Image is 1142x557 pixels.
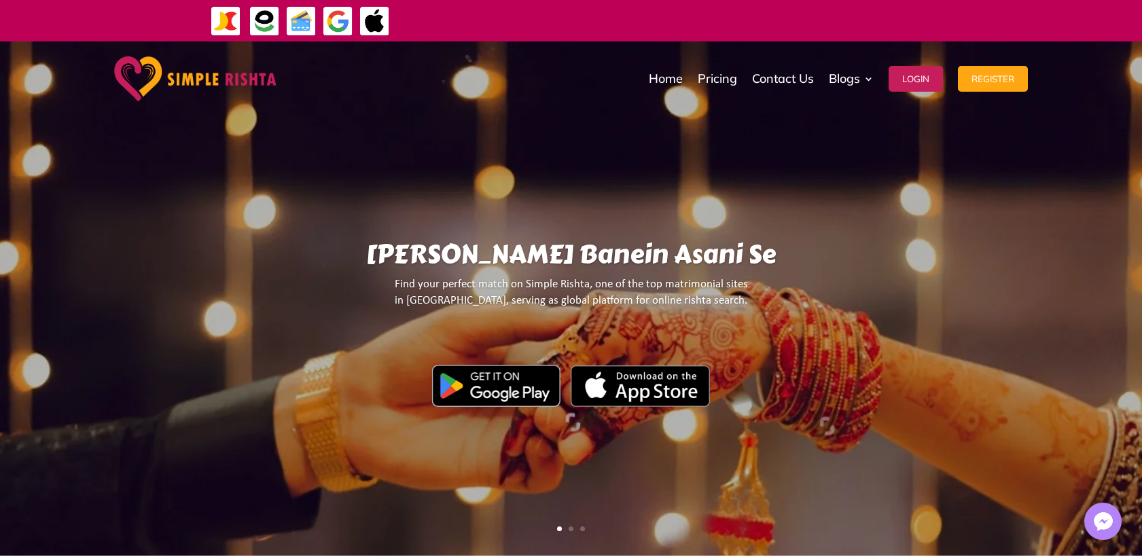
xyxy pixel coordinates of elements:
[211,6,241,37] img: JazzCash-icon
[149,239,993,276] h1: [PERSON_NAME] Banein Asani Se
[149,276,993,321] p: Find your perfect match on Simple Rishta, one of the top matrimonial sites in [GEOGRAPHIC_DATA], ...
[511,12,1097,29] div: ایپ میں پیمنٹ صرف گوگل پے اور ایپل پے کے ذریعے ممکن ہے۔ ، یا کریڈٹ کارڈ کے ذریعے ویب سائٹ پر ہوگی۔
[698,45,737,113] a: Pricing
[829,45,874,113] a: Blogs
[557,526,562,531] a: 1
[889,66,943,92] button: Login
[249,6,280,37] img: EasyPaisa-icon
[752,45,814,113] a: Contact Us
[958,66,1028,92] button: Register
[432,365,560,407] img: Google Play
[889,45,943,113] a: Login
[286,6,317,37] img: Credit Cards
[323,6,353,37] img: GooglePay-icon
[958,45,1028,113] a: Register
[359,6,390,37] img: ApplePay-icon
[649,45,683,113] a: Home
[1090,508,1117,535] img: Messenger
[569,526,573,531] a: 2
[770,8,798,32] strong: جاز کیش
[736,8,766,32] strong: ایزی پیسہ
[580,526,585,531] a: 3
